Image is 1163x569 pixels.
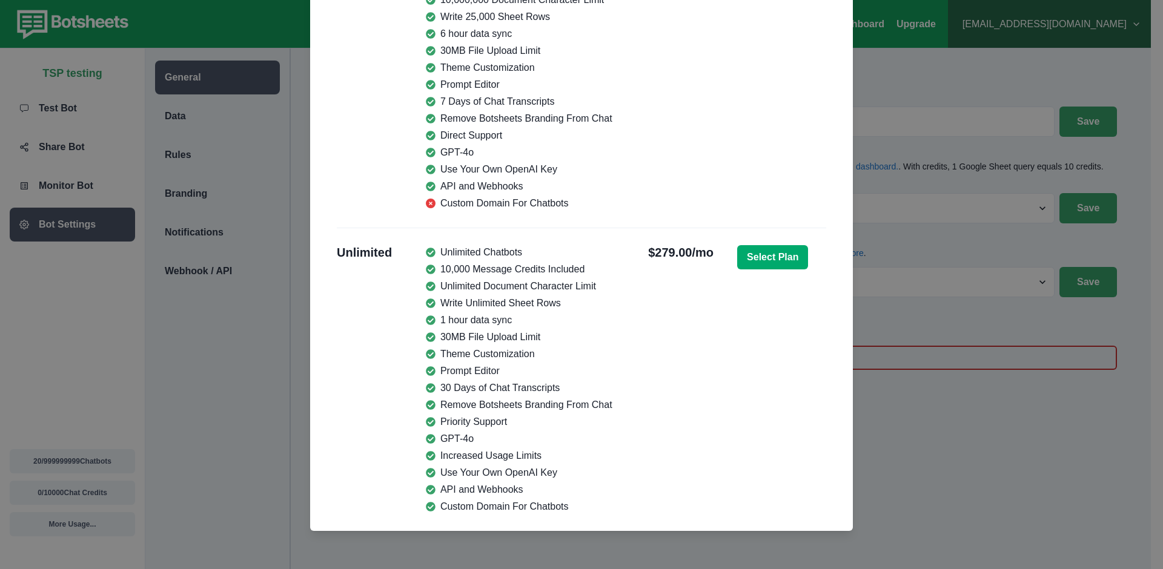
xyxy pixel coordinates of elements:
[426,381,612,395] li: 30 Days of Chat Transcripts
[737,245,808,269] button: Select Plan
[426,330,612,344] li: 30MB File Upload Limit
[426,10,612,24] li: Write 25,000 Sheet Rows
[337,245,392,514] h2: Unlimited
[426,77,612,92] li: Prompt Editor
[426,245,612,260] li: Unlimited Chatbots
[426,398,612,412] li: Remove Botsheets Branding From Chat
[426,449,612,463] li: Increased Usage Limits
[426,347,612,361] li: Theme Customization
[426,313,612,327] li: 1 hour data sync
[426,482,612,497] li: API and Webhooks
[426,128,612,143] li: Direct Support
[648,245,714,514] h2: $279.00/mo
[426,44,612,58] li: 30MB File Upload Limit
[426,364,612,378] li: Prompt Editor
[426,61,612,75] li: Theme Customization
[426,296,612,311] li: Write Unlimited Sheet Rows
[426,179,612,194] li: API and Webhooks
[426,145,612,160] li: GPT-4o
[426,465,612,480] li: Use Your Own OpenAI Key
[426,432,612,446] li: GPT-4o
[426,27,612,41] li: 6 hour data sync
[426,111,612,126] li: Remove Botsheets Branding From Chat
[426,262,612,277] li: 10,000 Message Credits Included
[426,196,612,211] li: Custom Domain For Chatbots
[426,499,612,514] li: Custom Domain For Chatbots
[426,94,612,109] li: 7 Days of Chat Transcripts
[426,162,612,177] li: Use Your Own OpenAI Key
[426,279,612,294] li: Unlimited Document Character Limit
[426,415,612,429] li: Priority Support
